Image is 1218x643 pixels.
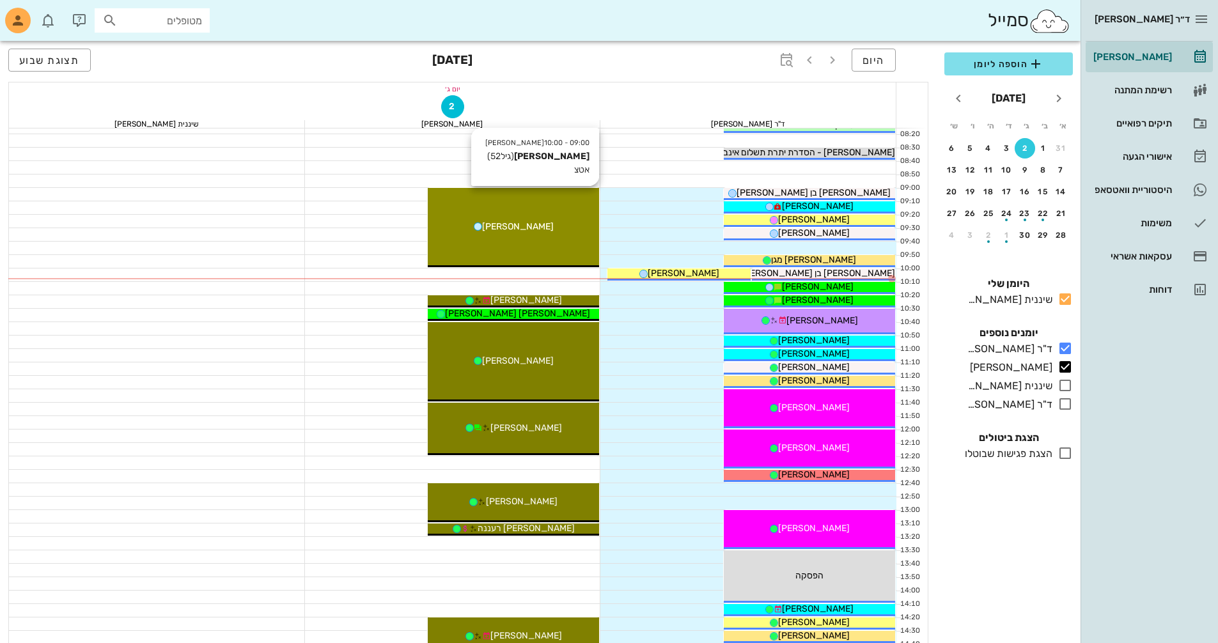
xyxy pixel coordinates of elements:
[305,120,600,128] div: [PERSON_NAME]
[960,187,981,196] div: 19
[965,360,1052,375] div: [PERSON_NAME]
[1015,187,1035,196] div: 16
[987,86,1031,111] button: [DATE]
[960,138,981,159] button: 5
[778,362,850,373] span: [PERSON_NAME]
[778,617,850,628] span: [PERSON_NAME]
[942,231,962,240] div: 4
[896,143,923,153] div: 08:30
[778,214,850,225] span: [PERSON_NAME]
[8,49,91,72] button: תצוגת שבוע
[1091,218,1172,228] div: משימות
[778,523,850,534] span: [PERSON_NAME]
[896,545,923,556] div: 13:30
[1015,225,1035,245] button: 30
[997,160,1017,180] button: 10
[962,341,1052,357] div: ד"ר [PERSON_NAME]
[997,231,1017,240] div: 1
[942,182,962,202] button: 20
[442,101,464,112] span: 2
[486,496,558,507] span: [PERSON_NAME]
[1036,115,1053,137] th: ב׳
[1051,144,1072,153] div: 31
[741,268,895,279] span: [PERSON_NAME] בן [PERSON_NAME]
[955,56,1063,72] span: הוספה ליומן
[896,438,923,449] div: 12:10
[482,221,554,232] span: [PERSON_NAME]
[896,384,923,395] div: 11:30
[1091,118,1172,128] div: תיקים רפואיים
[960,225,981,245] button: 3
[1051,225,1072,245] button: 28
[9,120,304,128] div: שיננית [PERSON_NAME]
[960,182,981,202] button: 19
[978,182,999,202] button: 18
[1047,87,1070,110] button: חודש שעבר
[944,276,1073,291] h4: היומן שלי
[1091,151,1172,162] div: אישורי הגעה
[896,183,923,194] div: 09:00
[997,203,1017,224] button: 24
[997,187,1017,196] div: 17
[962,397,1052,412] div: ד"ר [PERSON_NAME]
[896,371,923,382] div: 11:20
[1015,182,1035,202] button: 16
[441,95,464,118] button: 2
[978,138,999,159] button: 4
[988,7,1070,35] div: סמייל
[978,203,999,224] button: 25
[997,182,1017,202] button: 17
[942,166,962,174] div: 13
[1086,42,1213,72] a: [PERSON_NAME]
[1015,166,1035,174] div: 9
[1086,108,1213,139] a: תיקים רפואיים
[896,277,923,288] div: 10:10
[1091,52,1172,62] div: [PERSON_NAME]
[1015,231,1035,240] div: 30
[960,203,981,224] button: 26
[997,166,1017,174] div: 10
[896,344,923,355] div: 11:00
[896,236,923,247] div: 09:40
[947,87,970,110] button: חודש הבא
[1091,251,1172,261] div: עסקאות אשראי
[896,599,923,610] div: 14:10
[962,292,1052,307] div: שיננית [PERSON_NAME]
[896,411,923,422] div: 11:50
[1033,182,1054,202] button: 15
[896,532,923,543] div: 13:20
[1033,225,1054,245] button: 29
[1086,208,1213,238] a: משימות
[896,290,923,301] div: 10:20
[896,626,923,637] div: 14:30
[896,478,923,489] div: 12:40
[1086,274,1213,305] a: דוחות
[782,295,854,306] span: [PERSON_NAME]
[1051,138,1072,159] button: 31
[782,603,854,614] span: [PERSON_NAME]
[648,268,719,279] span: [PERSON_NAME]
[1015,144,1035,153] div: 2
[944,325,1073,341] h4: יומנים נוספים
[896,451,923,462] div: 12:20
[478,523,575,534] span: [PERSON_NAME] רעננה
[997,138,1017,159] button: 3
[852,49,896,72] button: היום
[896,317,923,328] div: 10:40
[782,201,854,212] span: [PERSON_NAME]
[795,570,824,581] span: הפסקה
[896,156,923,167] div: 08:40
[1091,85,1172,95] div: רשימת המתנה
[946,115,962,137] th: ש׳
[600,120,896,128] div: ד"ר [PERSON_NAME]
[896,129,923,140] div: 08:20
[863,54,885,66] span: היום
[778,469,850,480] span: [PERSON_NAME]
[896,223,923,234] div: 09:30
[978,231,999,240] div: 2
[942,144,962,153] div: 6
[978,187,999,196] div: 18
[1033,231,1054,240] div: 29
[997,144,1017,153] div: 3
[896,304,923,314] div: 10:30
